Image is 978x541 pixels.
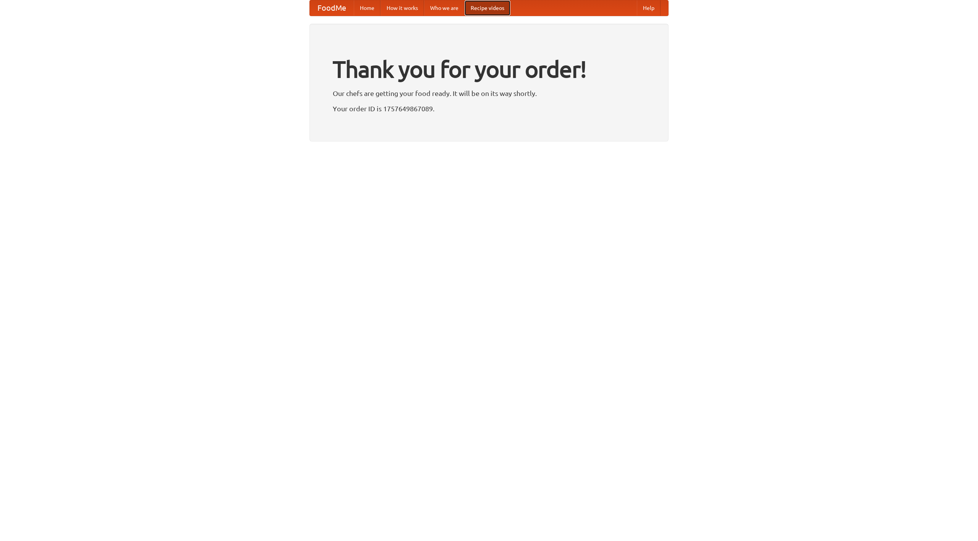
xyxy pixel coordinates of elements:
a: How it works [381,0,424,16]
a: Home [354,0,381,16]
p: Our chefs are getting your food ready. It will be on its way shortly. [333,88,645,99]
a: Who we are [424,0,465,16]
p: Your order ID is 1757649867089. [333,103,645,114]
a: FoodMe [310,0,354,16]
h1: Thank you for your order! [333,51,645,88]
a: Recipe videos [465,0,510,16]
a: Help [637,0,661,16]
